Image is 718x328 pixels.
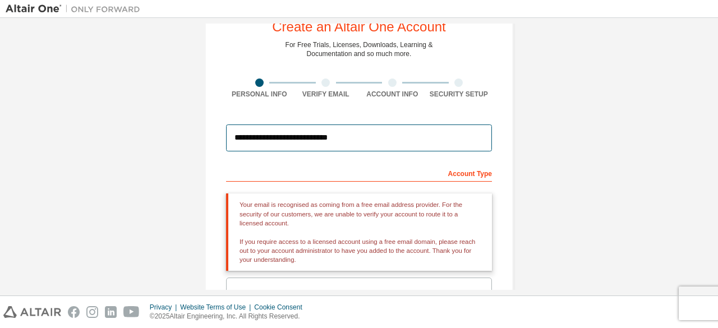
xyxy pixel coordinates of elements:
[359,90,426,99] div: Account Info
[3,306,61,318] img: altair_logo.svg
[180,303,254,312] div: Website Terms of Use
[293,90,360,99] div: Verify Email
[123,306,140,318] img: youtube.svg
[6,3,146,15] img: Altair One
[150,303,180,312] div: Privacy
[226,164,492,182] div: Account Type
[226,193,492,271] div: Your email is recognised as coming from a free email address provider. For the security of our cu...
[150,312,309,321] p: © 2025 Altair Engineering, Inc. All Rights Reserved.
[68,306,80,318] img: facebook.svg
[254,303,309,312] div: Cookie Consent
[226,90,293,99] div: Personal Info
[426,90,493,99] div: Security Setup
[105,306,117,318] img: linkedin.svg
[86,306,98,318] img: instagram.svg
[272,20,446,34] div: Create an Altair One Account
[233,285,485,301] div: Altair Customers
[286,40,433,58] div: For Free Trials, Licenses, Downloads, Learning & Documentation and so much more.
